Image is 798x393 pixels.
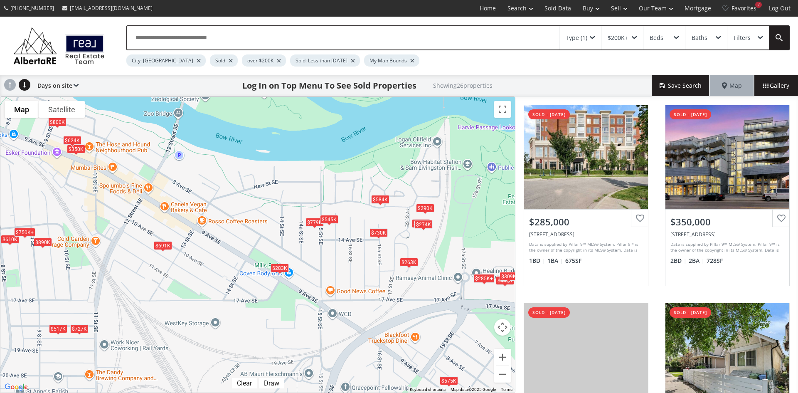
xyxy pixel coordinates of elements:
div: 7 [755,2,762,8]
div: Data is supplied by Pillar 9™ MLS® System. Pillar 9™ is the owner of the copyright in its MLS® Sy... [670,241,782,254]
h1: Log In on Top Menu To See Sold Properties [242,80,416,91]
div: $274K [414,220,433,229]
div: Type (1) [566,35,587,41]
div: $624K [63,136,81,145]
div: $440K [496,276,514,284]
div: City: [GEOGRAPHIC_DATA] [126,54,206,67]
a: [EMAIL_ADDRESS][DOMAIN_NAME] [58,0,157,16]
div: $575K [440,376,458,385]
span: Map data ©2025 Google [451,387,496,392]
span: [EMAIL_ADDRESS][DOMAIN_NAME] [70,5,153,12]
div: over $200K [242,54,286,67]
div: Click to draw. [259,379,284,387]
div: Map [710,75,754,96]
div: Click to clear. [232,379,257,387]
button: Toggle fullscreen view [494,101,511,118]
a: sold - [DATE]$285,000[STREET_ADDRESS]Data is supplied by Pillar 9™ MLS® System. Pillar 9™ is the ... [515,96,657,294]
img: Logo [9,25,109,67]
div: $730K [369,228,388,237]
a: sold - [DATE]$350,000[STREET_ADDRESS]Data is supplied by Pillar 9™ MLS® System. Pillar 9™ is the ... [657,96,798,294]
div: $350K [67,145,85,153]
h2: Showing 26 properties [433,82,493,89]
span: 2 BA [689,257,704,265]
div: Baths [692,35,707,41]
div: $750K+ [14,227,35,236]
a: Terms [501,387,512,392]
button: Keyboard shortcuts [410,387,446,393]
button: Save Search [652,75,710,96]
div: $727K [70,324,89,333]
div: $610K [1,235,19,243]
div: Gallery [754,75,798,96]
span: 728 SF [707,257,723,265]
div: $584K [371,195,389,203]
div: $890K [34,237,52,246]
div: $800K [48,117,66,126]
span: Gallery [763,82,789,90]
img: Google [2,382,30,393]
div: $779K [305,218,324,227]
div: $348K [412,219,430,228]
div: Data is supplied by Pillar 9™ MLS® System. Pillar 9™ is the owner of the copyright in its MLS® Sy... [529,241,641,254]
div: $285,000 [529,215,643,228]
span: 1 BD [529,257,545,265]
span: [PHONE_NUMBER] [10,5,54,12]
div: $200K+ [608,35,628,41]
div: Beds [650,35,663,41]
button: Show street map [5,101,39,118]
div: $350,000 [670,215,784,228]
div: $545K [320,215,338,224]
div: $517K [49,324,67,333]
div: Days on site [33,75,79,96]
div: Clear [235,379,254,387]
div: $285K+ [473,274,495,283]
button: Show satellite imagery [39,101,85,118]
div: $691K [154,241,172,250]
button: Map camera controls [494,319,511,336]
div: $290K [416,204,434,213]
a: Open this area in Google Maps (opens a new window) [2,382,30,393]
span: 2 BD [670,257,687,265]
button: Zoom out [494,366,511,383]
div: Draw [262,379,281,387]
div: Sold [210,54,238,67]
div: Sold: Less than [DATE] [290,54,360,67]
span: 675 SF [565,257,581,265]
div: 35 Inglewood Park SE #112, Calgary, AB T2G 1B5 [529,231,643,238]
div: My Map Bounds [364,54,419,67]
span: 1 BA [547,257,563,265]
div: 1020 9 Avenue SE #312, Calgary, AB T2G 0S7 [670,231,784,238]
button: Zoom in [494,349,511,366]
div: $283K [271,264,289,272]
span: Map [722,82,742,90]
div: $263K [400,258,418,267]
div: Filters [734,35,751,41]
div: $309K [500,272,518,281]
